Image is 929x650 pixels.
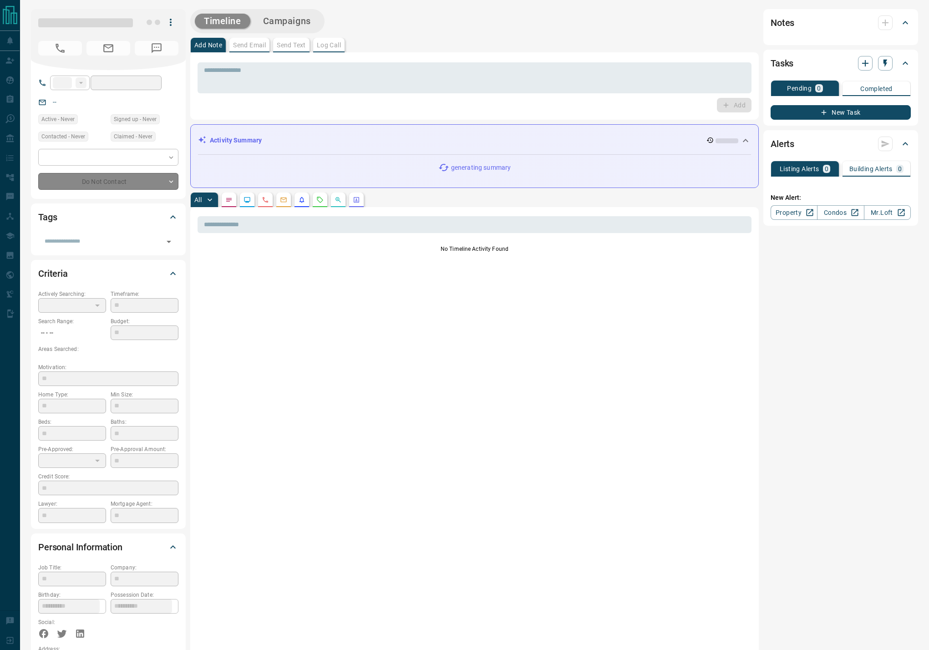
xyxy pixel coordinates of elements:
h2: Tags [38,210,57,224]
a: Property [771,205,817,220]
svg: Calls [262,196,269,203]
span: Signed up - Never [114,115,157,124]
p: 0 [817,85,821,91]
p: Areas Searched: [38,345,178,353]
p: Lawyer: [38,500,106,508]
p: Add Note [194,42,222,48]
span: Active - Never [41,115,75,124]
p: -- - -- [38,325,106,340]
p: Pre-Approved: [38,445,106,453]
p: Pre-Approval Amount: [111,445,178,453]
a: -- [53,98,56,106]
button: Timeline [195,14,250,29]
p: Credit Score: [38,472,178,481]
p: Pending [787,85,812,91]
p: Listing Alerts [780,166,819,172]
p: Building Alerts [849,166,893,172]
div: Criteria [38,263,178,284]
p: Activity Summary [210,136,262,145]
p: Social: [38,618,106,626]
p: Timeframe: [111,290,178,298]
svg: Agent Actions [353,196,360,203]
p: generating summary [451,163,511,173]
span: No Number [38,41,82,56]
h2: Notes [771,15,794,30]
p: Search Range: [38,317,106,325]
span: No Email [86,41,130,56]
a: Condos [817,205,864,220]
svg: Lead Browsing Activity [244,196,251,203]
p: Motivation: [38,363,178,371]
h2: Personal Information [38,540,122,554]
p: Budget: [111,317,178,325]
span: Contacted - Never [41,132,85,141]
svg: Notes [225,196,233,203]
h2: Tasks [771,56,793,71]
p: New Alert: [771,193,911,203]
p: Job Title: [38,564,106,572]
div: Notes [771,12,911,34]
button: New Task [771,105,911,120]
div: Activity Summary [198,132,751,149]
p: 0 [825,166,828,172]
p: No Timeline Activity Found [198,245,751,253]
p: Company: [111,564,178,572]
a: Mr.Loft [864,205,911,220]
svg: Listing Alerts [298,196,305,203]
svg: Emails [280,196,287,203]
h2: Alerts [771,137,794,151]
p: Completed [860,86,893,92]
div: Tags [38,206,178,228]
p: Mortgage Agent: [111,500,178,508]
div: Personal Information [38,536,178,558]
svg: Opportunities [335,196,342,203]
p: Possession Date: [111,591,178,599]
span: Claimed - Never [114,132,152,141]
p: Birthday: [38,591,106,599]
p: Min Size: [111,391,178,399]
p: Beds: [38,418,106,426]
button: Open [162,235,175,248]
div: Tasks [771,52,911,74]
p: Home Type: [38,391,106,399]
p: Baths: [111,418,178,426]
div: Alerts [771,133,911,155]
svg: Requests [316,196,324,203]
button: Campaigns [254,14,320,29]
span: No Number [135,41,178,56]
p: All [194,197,202,203]
h2: Criteria [38,266,68,281]
p: Actively Searching: [38,290,106,298]
div: Do Not Contact [38,173,178,190]
p: 0 [898,166,902,172]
